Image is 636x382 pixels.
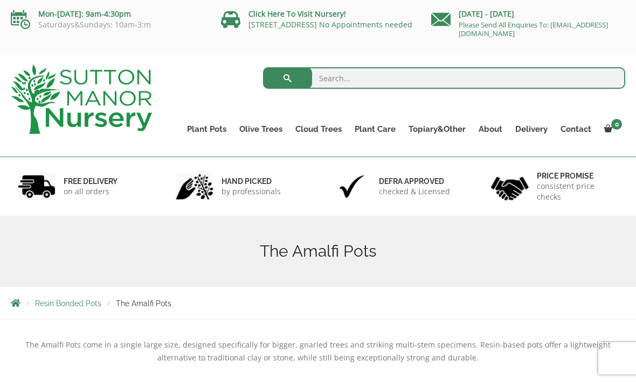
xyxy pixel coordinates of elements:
[348,122,402,137] a: Plant Care
[11,299,625,307] nav: Breadcrumbs
[11,20,205,29] p: Saturdays&Sundays: 10am-3:m
[263,67,626,89] input: Search...
[11,65,152,134] img: logo
[35,299,101,308] a: Resin Bonded Pots
[598,122,625,137] a: 0
[379,186,450,197] p: checked & Licensed
[11,242,625,261] h1: The Amalfi Pots
[472,122,509,137] a: About
[459,20,608,38] a: Please Send All Enquiries To: [EMAIL_ADDRESS][DOMAIN_NAME]
[222,186,281,197] p: by professionals
[289,122,348,137] a: Cloud Trees
[248,9,346,19] a: Click Here To Visit Nursery!
[509,122,554,137] a: Delivery
[233,122,289,137] a: Olive Trees
[181,122,233,137] a: Plant Pots
[222,176,281,186] h6: hand picked
[64,186,117,197] p: on all orders
[379,176,450,186] h6: Defra approved
[176,173,213,200] img: 2.jpg
[18,173,56,200] img: 1.jpg
[537,171,619,181] h6: Price promise
[537,181,619,202] p: consistent price checks
[64,176,117,186] h6: FREE DELIVERY
[11,8,205,20] p: Mon-[DATE]: 9am-4:30pm
[333,173,371,200] img: 3.jpg
[611,119,622,130] span: 0
[11,338,625,364] p: The Amalfi Pots come in a single large size, designed specifically for bigger, gnarled trees and ...
[248,19,412,30] a: [STREET_ADDRESS] No Appointments needed
[116,299,171,308] span: The Amalfi Pots
[431,8,625,20] p: [DATE] - [DATE]
[554,122,598,137] a: Contact
[491,170,529,203] img: 4.jpg
[402,122,472,137] a: Topiary&Other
